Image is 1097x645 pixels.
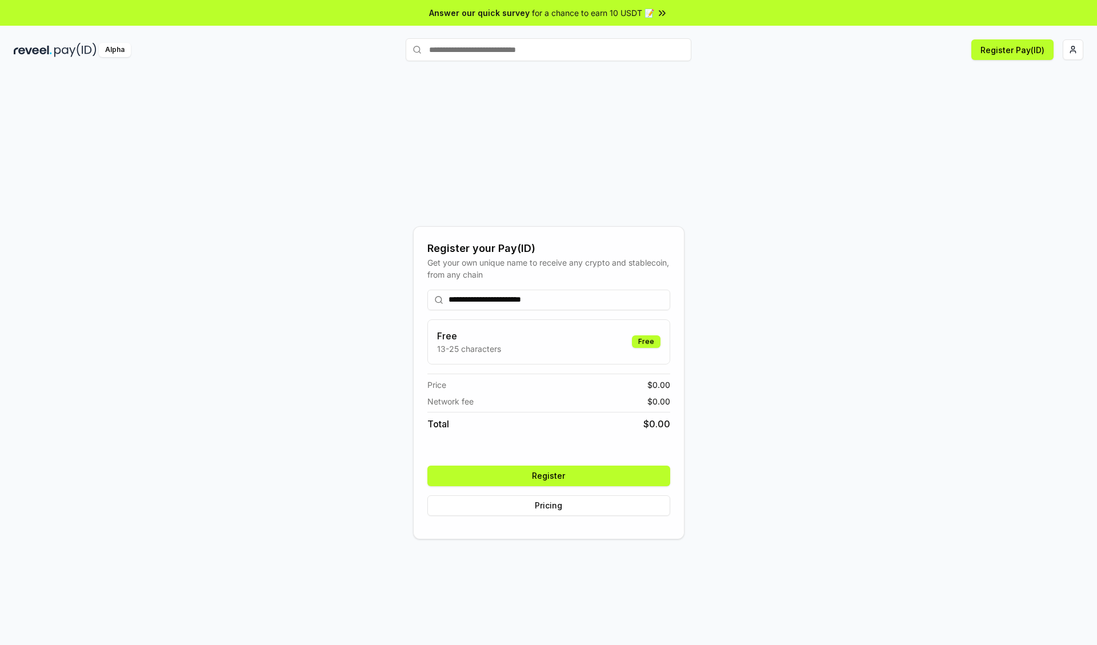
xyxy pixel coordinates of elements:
[427,395,474,407] span: Network fee
[427,379,446,391] span: Price
[532,7,654,19] span: for a chance to earn 10 USDT 📝
[427,417,449,431] span: Total
[632,335,660,348] div: Free
[643,417,670,431] span: $ 0.00
[427,466,670,486] button: Register
[437,343,501,355] p: 13-25 characters
[437,329,501,343] h3: Free
[99,43,131,57] div: Alpha
[427,257,670,281] div: Get your own unique name to receive any crypto and stablecoin, from any chain
[427,495,670,516] button: Pricing
[647,395,670,407] span: $ 0.00
[429,7,530,19] span: Answer our quick survey
[54,43,97,57] img: pay_id
[14,43,52,57] img: reveel_dark
[971,39,1054,60] button: Register Pay(ID)
[427,241,670,257] div: Register your Pay(ID)
[647,379,670,391] span: $ 0.00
